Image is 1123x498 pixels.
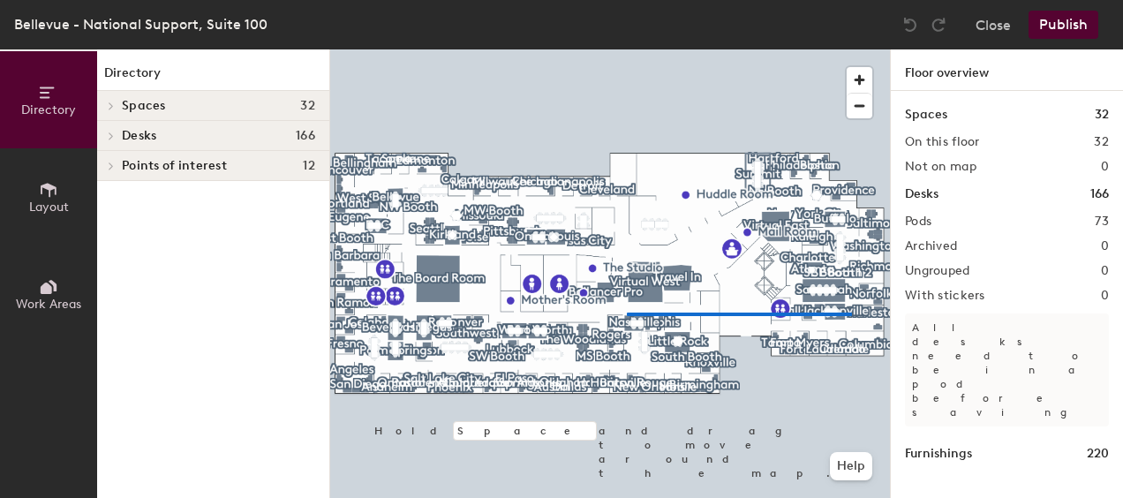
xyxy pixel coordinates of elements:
[905,444,972,464] h1: Furnishings
[905,105,947,124] h1: Spaces
[1095,105,1109,124] h1: 32
[21,102,76,117] span: Directory
[905,135,980,149] h2: On this floor
[891,49,1123,91] h1: Floor overview
[905,215,931,229] h2: Pods
[122,159,227,173] span: Points of interest
[1029,11,1098,39] button: Publish
[303,159,315,173] span: 12
[29,200,69,215] span: Layout
[1101,239,1109,253] h2: 0
[16,297,81,312] span: Work Areas
[830,452,872,480] button: Help
[905,239,957,253] h2: Archived
[976,11,1011,39] button: Close
[1095,215,1109,229] h2: 73
[296,129,315,143] span: 166
[901,16,919,34] img: Undo
[905,185,938,204] h1: Desks
[1090,185,1109,204] h1: 166
[122,129,156,143] span: Desks
[97,64,329,91] h1: Directory
[1087,444,1109,464] h1: 220
[905,160,976,174] h2: Not on map
[14,13,268,35] div: Bellevue - National Support, Suite 100
[1101,160,1109,174] h2: 0
[1101,264,1109,278] h2: 0
[1094,135,1109,149] h2: 32
[905,264,970,278] h2: Ungrouped
[930,16,947,34] img: Redo
[300,99,315,113] span: 32
[905,289,985,303] h2: With stickers
[1101,289,1109,303] h2: 0
[905,313,1109,426] p: All desks need to be in a pod before saving
[122,99,166,113] span: Spaces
